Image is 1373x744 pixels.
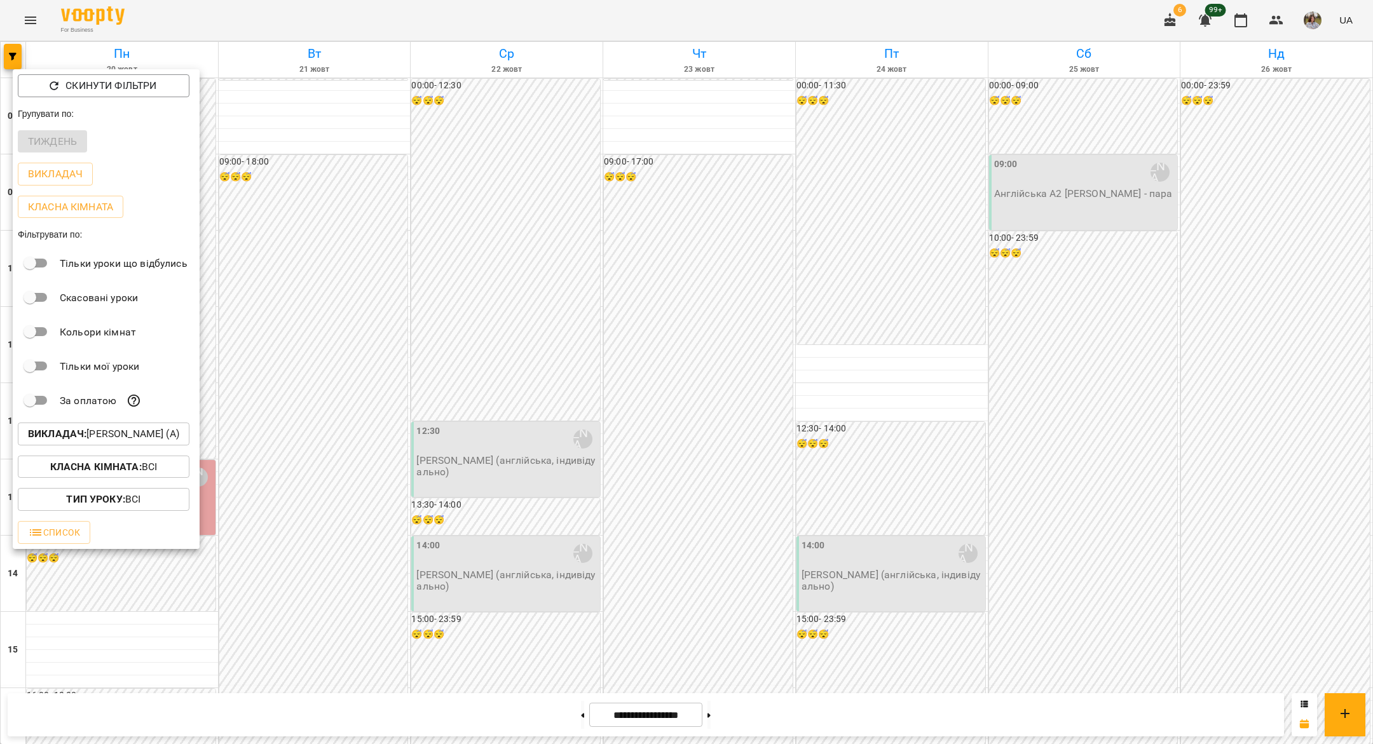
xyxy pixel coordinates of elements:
[18,196,123,219] button: Класна кімната
[18,488,189,511] button: Тип Уроку:Всі
[18,423,189,445] button: Викладач:[PERSON_NAME] (а)
[60,256,188,271] p: Тільки уроки що відбулись
[60,325,136,340] p: Кольори кімнат
[50,459,158,475] p: Всі
[28,525,80,540] span: Список
[13,102,200,125] div: Групувати по:
[18,163,93,186] button: Викладач
[18,74,189,97] button: Скинути фільтри
[60,290,138,306] p: Скасовані уроки
[28,426,179,442] p: [PERSON_NAME] (а)
[60,393,116,409] p: За оплатою
[66,492,140,507] p: Всі
[65,78,156,93] p: Скинути фільтри
[18,521,90,544] button: Список
[13,223,200,246] div: Фільтрувати по:
[50,461,142,473] b: Класна кімната :
[60,359,139,374] p: Тільки мої уроки
[28,166,83,182] p: Викладач
[28,428,86,440] b: Викладач :
[18,456,189,478] button: Класна кімната:Всі
[66,493,125,505] b: Тип Уроку :
[28,200,113,215] p: Класна кімната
